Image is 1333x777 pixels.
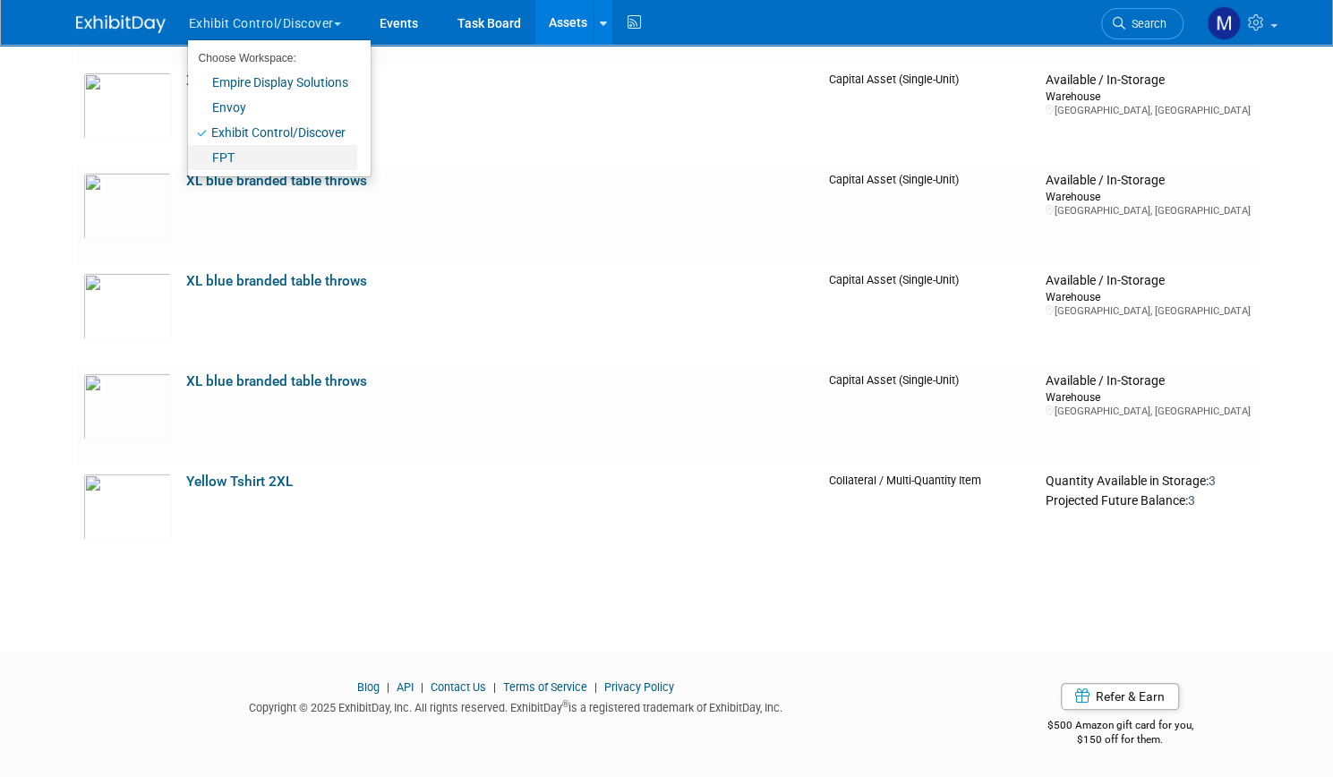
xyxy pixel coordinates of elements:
[1045,204,1250,218] div: [GEOGRAPHIC_DATA], [GEOGRAPHIC_DATA]
[188,120,357,145] a: Exhibit Control/Discover
[397,680,414,694] a: API
[562,699,568,709] sup: ®
[1061,683,1179,710] a: Refer & Earn
[604,680,674,694] a: Privacy Policy
[1187,493,1194,508] span: 3
[1045,304,1250,318] div: [GEOGRAPHIC_DATA], [GEOGRAPHIC_DATA]
[357,680,380,694] a: Blog
[186,173,367,189] a: XL blue branded table throws
[982,732,1258,747] div: $150 off for them.
[821,65,1038,166] td: Capital Asset (Single-Unit)
[188,95,357,120] a: Envoy
[186,273,367,289] a: XL blue branded table throws
[188,145,357,170] a: FPT
[982,706,1258,747] div: $500 Amazon gift card for you,
[186,73,367,89] a: XL blue branded table throws
[1045,389,1250,405] div: Warehouse
[821,266,1038,366] td: Capital Asset (Single-Unit)
[76,15,166,33] img: ExhibitDay
[1045,173,1250,189] div: Available / In-Storage
[76,696,956,716] div: Copyright © 2025 ExhibitDay, Inc. All rights reserved. ExhibitDay is a registered trademark of Ex...
[821,466,1038,567] td: Collateral / Multi-Quantity Item
[1045,73,1250,89] div: Available / In-Storage
[1045,189,1250,204] div: Warehouse
[431,680,486,694] a: Contact Us
[1045,405,1250,418] div: [GEOGRAPHIC_DATA], [GEOGRAPHIC_DATA]
[1045,104,1250,117] div: [GEOGRAPHIC_DATA], [GEOGRAPHIC_DATA]
[590,680,602,694] span: |
[1045,273,1250,289] div: Available / In-Storage
[188,47,357,70] li: Choose Workspace:
[188,70,357,95] a: Empire Display Solutions
[416,680,428,694] span: |
[1045,474,1250,490] div: Quantity Available in Storage:
[1208,474,1215,488] span: 3
[1045,373,1250,389] div: Available / In-Storage
[1045,289,1250,304] div: Warehouse
[503,680,587,694] a: Terms of Service
[821,166,1038,266] td: Capital Asset (Single-Unit)
[1045,490,1250,509] div: Projected Future Balance:
[186,474,293,490] a: Yellow Tshirt 2XL
[382,680,394,694] span: |
[489,680,500,694] span: |
[1101,8,1183,39] a: Search
[1125,17,1166,30] span: Search
[1045,89,1250,104] div: Warehouse
[1207,6,1241,40] img: Matt h
[186,373,367,389] a: XL blue branded table throws
[821,366,1038,466] td: Capital Asset (Single-Unit)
